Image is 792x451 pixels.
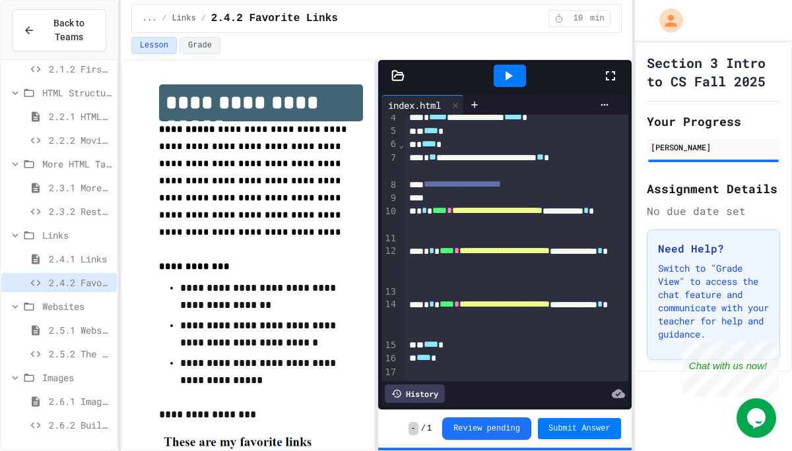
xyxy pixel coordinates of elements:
[548,423,610,434] span: Submit Answer
[42,86,112,100] span: HTML Structure
[381,286,398,299] div: 13
[645,5,686,36] div: My Account
[49,394,112,408] span: 2.6.1 Images
[42,228,112,242] span: Links
[381,179,398,192] div: 8
[385,384,445,403] div: History
[49,418,112,432] span: 2.6.2 Build a Homepage
[49,252,112,266] span: 2.4.1 Links
[49,323,112,337] span: 2.5.1 Websites
[180,37,220,54] button: Grade
[737,398,779,438] iframe: chat widget
[409,422,418,435] span: -
[12,9,106,51] button: Back to Teams
[381,352,398,365] div: 16
[381,245,398,285] div: 12
[381,298,398,338] div: 14
[381,95,464,115] div: index.html
[42,299,112,313] span: Websites
[49,204,112,218] span: 2.3.2 Restaurant Menu
[143,13,157,24] span: ...
[658,241,769,256] h3: Need Help?
[381,339,398,352] div: 15
[421,423,426,434] span: /
[381,125,398,138] div: 5
[172,13,196,24] span: Links
[49,62,112,76] span: 2.1.2 First Webpage
[651,141,776,153] div: [PERSON_NAME]
[49,133,112,147] span: 2.2.2 Movie Title
[162,13,166,24] span: /
[682,341,779,397] iframe: chat widget
[398,139,405,150] span: Fold line
[647,53,780,90] h1: Section 3 Intro to CS Fall 2025
[647,203,780,219] div: No due date set
[381,232,398,245] div: 11
[658,262,769,341] p: Switch to "Grade View" to access the chat feature and communicate with your teacher for help and ...
[538,418,621,439] button: Submit Answer
[49,347,112,361] span: 2.5.2 The Maze
[43,16,95,44] span: Back to Teams
[381,366,398,379] div: 17
[381,111,398,125] div: 4
[381,192,398,205] div: 9
[381,152,398,179] div: 7
[647,112,780,131] h2: Your Progress
[381,138,398,151] div: 6
[568,13,589,24] span: 10
[131,37,177,54] button: Lesson
[381,205,398,232] div: 10
[49,181,112,195] span: 2.3.1 More HTML Tags
[201,13,206,24] span: /
[590,13,605,24] span: min
[427,423,432,434] span: 1
[49,109,112,123] span: 2.2.1 HTML Structure
[381,98,447,112] div: index.html
[442,417,531,440] button: Review pending
[42,371,112,384] span: Images
[211,11,338,26] span: 2.4.2 Favorite Links
[42,157,112,171] span: More HTML Tags
[647,179,780,198] h2: Assignment Details
[49,276,112,289] span: 2.4.2 Favorite Links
